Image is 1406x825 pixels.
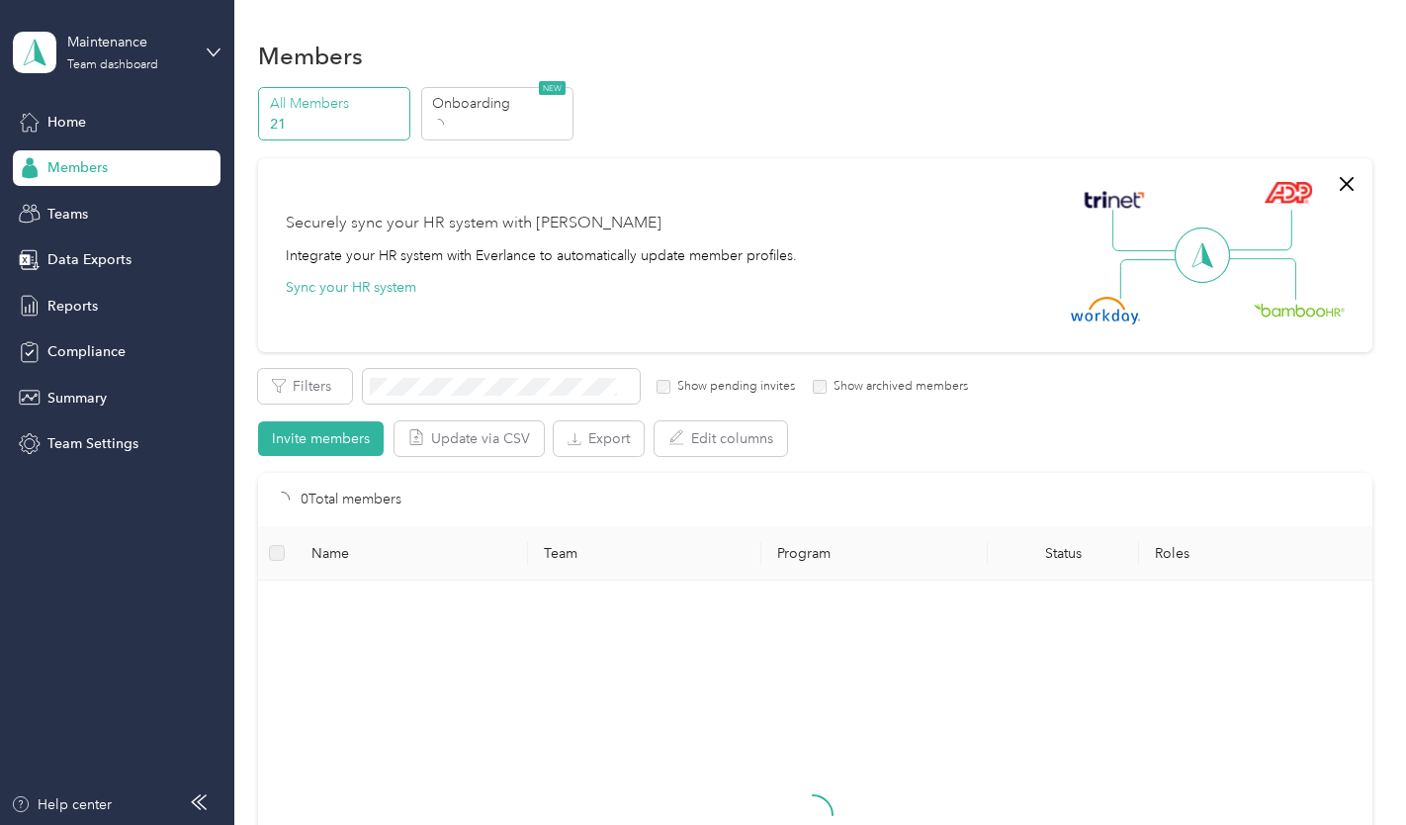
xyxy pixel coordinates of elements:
img: Line Right Up [1223,210,1292,251]
button: Invite members [258,421,384,456]
p: All Members [270,93,404,114]
img: ADP [1264,181,1312,204]
button: Edit columns [655,421,787,456]
iframe: Everlance-gr Chat Button Frame [1295,714,1406,825]
th: Program [761,526,989,581]
img: Workday [1071,297,1140,324]
span: Reports [47,296,98,317]
span: Team Settings [47,433,138,454]
img: Line Left Up [1112,210,1182,252]
p: 0 Total members [301,489,401,510]
span: Data Exports [47,249,132,270]
h1: Members [258,46,363,66]
img: BambooHR [1254,303,1345,317]
img: Trinet [1080,186,1149,214]
th: Name [296,526,528,581]
label: Show pending invites [670,378,795,396]
span: Teams [47,204,88,225]
th: Team [528,526,760,581]
div: Integrate your HR system with Everlance to automatically update member profiles. [286,245,797,266]
button: Help center [11,794,112,815]
p: 21 [270,114,404,135]
span: NEW [539,81,566,95]
div: Maintenance [67,32,191,52]
th: Status [988,526,1139,581]
img: Line Right Down [1227,258,1296,301]
span: Summary [47,388,107,409]
div: Securely sync your HR system with [PERSON_NAME] [286,212,661,235]
p: Onboarding [432,93,567,114]
button: Filters [258,369,352,404]
div: Team dashboard [67,59,158,71]
th: Roles [1139,526,1371,581]
span: Compliance [47,341,126,362]
label: Show archived members [827,378,968,396]
img: Line Left Down [1119,258,1188,299]
button: Sync your HR system [286,277,416,298]
button: Update via CSV [395,421,544,456]
button: Export [554,421,644,456]
span: Members [47,157,108,178]
span: Name [311,545,512,562]
span: Home [47,112,86,133]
